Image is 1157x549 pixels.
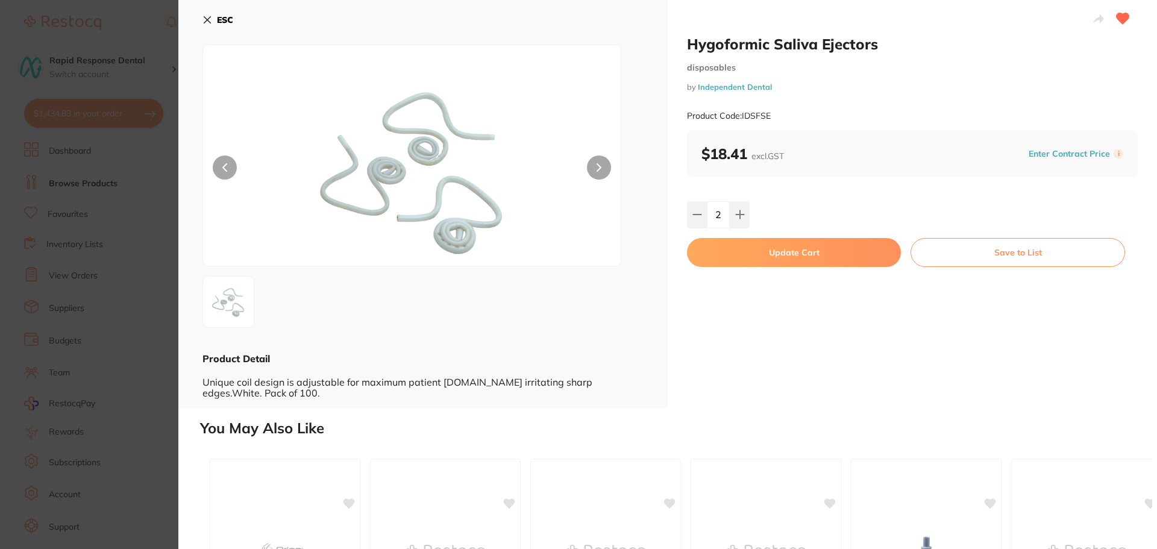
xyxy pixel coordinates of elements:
[217,14,233,25] b: ESC
[287,75,538,266] img: MTkyMA
[202,353,270,365] b: Product Detail
[202,365,644,398] div: Unique coil design is adjustable for maximum patient [DOMAIN_NAME] irritating sharp edges.White. ...
[1025,148,1114,160] button: Enter Contract Price
[687,111,771,121] small: Product Code: IDSFSE
[1114,149,1123,158] label: i
[200,420,1152,437] h2: You May Also Like
[687,238,901,267] button: Update Cart
[687,35,1138,53] h2: Hygoformic Saliva Ejectors
[751,151,784,162] span: excl. GST
[701,145,784,163] b: $18.41
[207,280,250,324] img: MTkyMA
[911,238,1125,267] button: Save to List
[202,10,233,30] button: ESC
[687,63,1138,73] small: disposables
[698,82,772,92] a: Independent Dental
[687,83,1138,92] small: by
